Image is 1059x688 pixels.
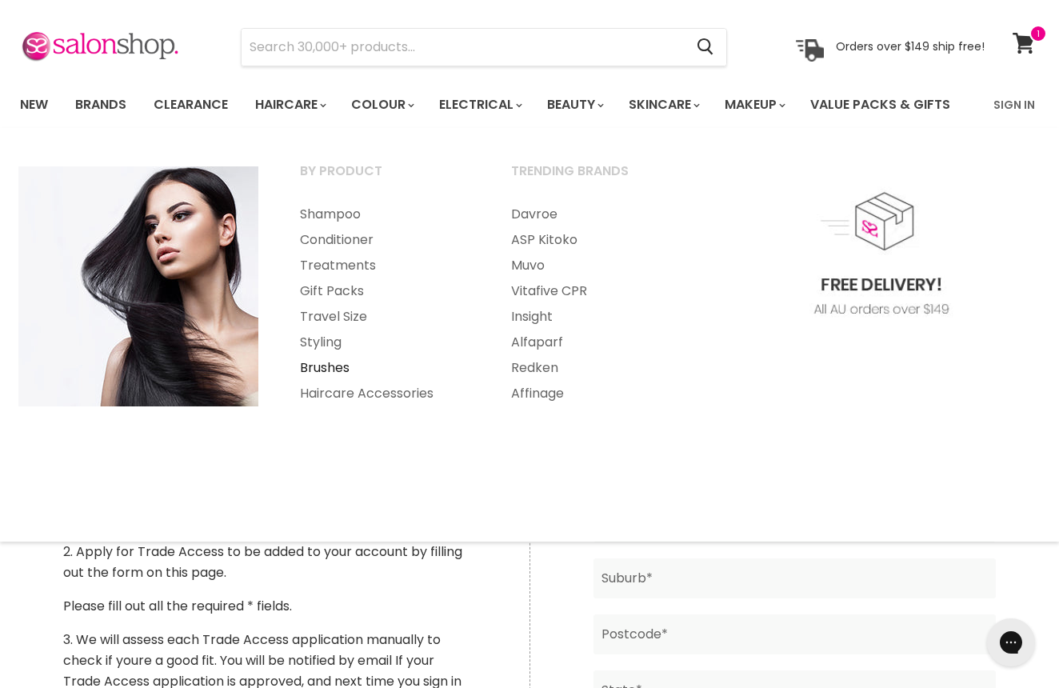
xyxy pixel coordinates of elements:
a: Gift Packs [280,278,488,304]
button: Search [684,29,726,66]
ul: Main menu [280,202,488,406]
a: Colour [339,88,424,122]
a: Haircare Accessories [280,381,488,406]
a: Haircare [243,88,336,122]
a: Travel Size [280,304,488,330]
form: Product [241,28,727,66]
a: Makeup [713,88,795,122]
a: Shampoo [280,202,488,227]
a: Brands [63,88,138,122]
a: Affinage [491,381,699,406]
a: New [8,88,60,122]
p: 2. Apply for Trade Access to be added to your account by filling out the form on this page. [63,542,466,583]
a: Alfaparf [491,330,699,355]
a: Beauty [535,88,613,122]
a: Treatments [280,253,488,278]
p: Orders over $149 ship free! [836,39,985,54]
p: Please fill out all the required * fields. [63,596,466,617]
a: Value Packs & Gifts [798,88,962,122]
a: Vitafive CPR [491,278,699,304]
input: Search [242,29,684,66]
a: By Product [280,158,488,198]
a: Electrical [427,88,532,122]
a: Sign In [984,88,1045,122]
a: Brushes [280,355,488,381]
ul: Main menu [491,202,699,406]
a: Redken [491,355,699,381]
a: ASP Kitoko [491,227,699,253]
a: Muvo [491,253,699,278]
a: Clearance [142,88,240,122]
a: Styling [280,330,488,355]
a: Insight [491,304,699,330]
a: Conditioner [280,227,488,253]
a: Davroe [491,202,699,227]
iframe: Gorgias live chat messenger [979,613,1043,672]
a: Skincare [617,88,709,122]
ul: Main menu [8,82,973,128]
a: Trending Brands [491,158,699,198]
